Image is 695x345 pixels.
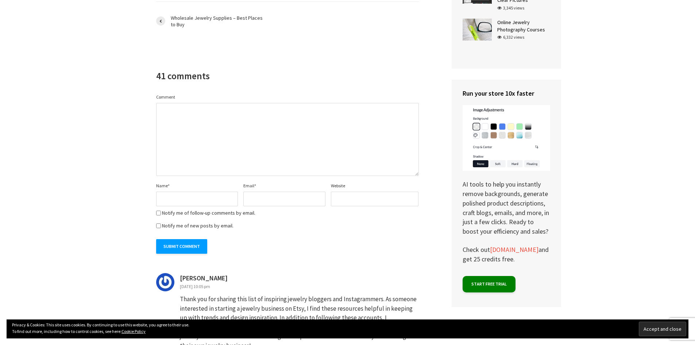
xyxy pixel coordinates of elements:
div: 3,345 views [497,5,524,11]
label: Notify me of follow-up comments by email. [162,210,255,215]
a: [DOMAIN_NAME] [490,245,538,254]
p: Check out and get 25 credits free. [463,245,550,264]
div: Privacy & Cookies: This site uses cookies. By continuing to use this website, you agree to their ... [7,319,688,338]
label: Comment [156,95,175,99]
p: AI tools to help you instantly remove backgrounds, generate polished product descriptions, craft ... [463,105,550,236]
h4: Run your store 10x faster [463,89,550,98]
a: Cookie Policy [121,329,146,334]
input: Accept and close [639,322,686,336]
a: Start free trial [463,276,516,292]
a: [DATE] 10:05 pm [180,284,210,289]
h4: 41 comments [156,70,210,82]
span: Wholesale Jewelry Supplies – Best Places to Buy [171,15,263,28]
a: [PERSON_NAME] [180,274,228,282]
label: Email [243,184,256,188]
a: Online Jewelry Photography Courses [497,19,545,33]
label: Notify me of new posts by email. [162,223,233,228]
label: Name [156,184,170,188]
input: Submit Comment [156,239,207,254]
label: Website [331,184,345,188]
div: 6,332 views [497,34,524,41]
a: Wholesale Jewelry Supplies – Best Places to Buy [156,15,287,28]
